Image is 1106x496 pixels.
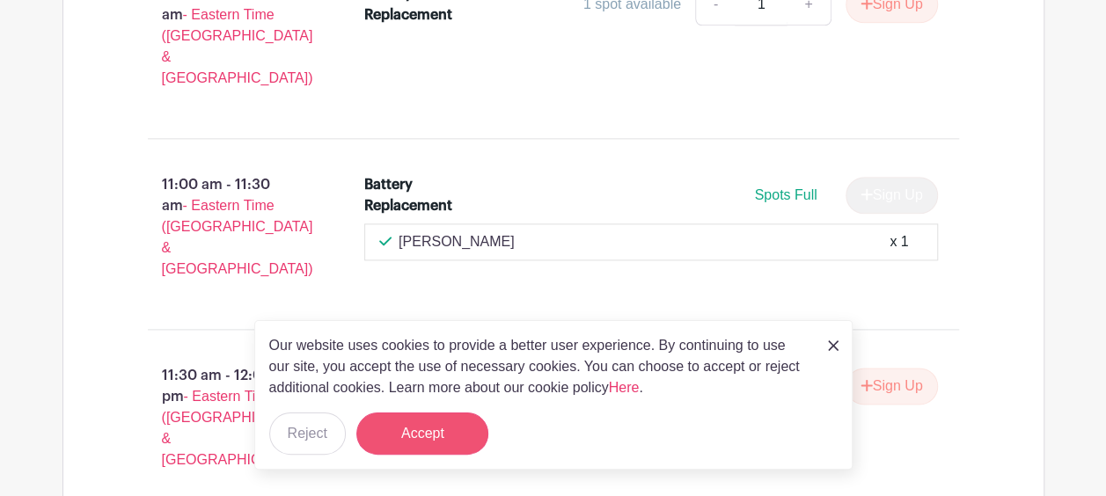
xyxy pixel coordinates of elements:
[828,340,839,351] img: close_button-5f87c8562297e5c2d7936805f587ecaba9071eb48480494691a3f1689db116b3.svg
[120,167,337,287] p: 11:00 am - 11:30 am
[269,412,346,455] button: Reject
[754,187,817,202] span: Spots Full
[399,231,515,252] p: [PERSON_NAME]
[356,412,488,455] button: Accept
[269,335,809,398] p: Our website uses cookies to provide a better user experience. By continuing to use our site, you ...
[162,198,313,276] span: - Eastern Time ([GEOGRAPHIC_DATA] & [GEOGRAPHIC_DATA])
[162,389,313,467] span: - Eastern Time ([GEOGRAPHIC_DATA] & [GEOGRAPHIC_DATA])
[364,174,487,216] div: Battery Replacement
[162,7,313,85] span: - Eastern Time ([GEOGRAPHIC_DATA] & [GEOGRAPHIC_DATA])
[846,368,938,405] button: Sign Up
[609,380,640,395] a: Here
[120,358,337,478] p: 11:30 am - 12:00 pm
[890,231,908,252] div: x 1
